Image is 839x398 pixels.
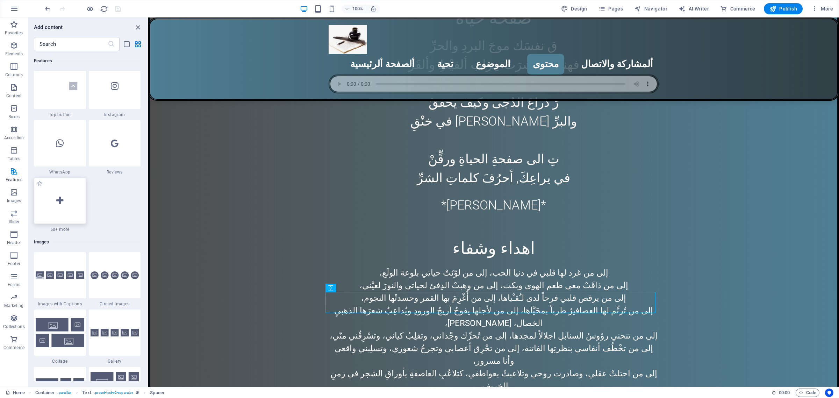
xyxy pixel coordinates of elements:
button: list-view [122,40,131,48]
img: images-circled.svg [91,271,139,279]
p: Boxes [8,114,20,120]
span: Click to select. Double-click to edit [35,389,55,397]
h6: Session time [772,389,790,397]
div: Collage [34,310,86,364]
p: Forms [8,282,20,287]
span: Gallery [89,358,141,364]
p: Collections [3,324,24,329]
button: Design [558,3,590,14]
span: Instagram [89,112,141,118]
img: gallery.svg [91,329,139,337]
button: Code [796,389,819,397]
span: : [784,390,785,395]
button: AI Writer [676,3,712,14]
i: This element is a customizable preset [136,391,139,395]
p: Marketing [4,303,23,308]
span: Circled images [89,301,141,307]
h6: Add content [34,23,63,31]
span: Publish [769,5,797,12]
span: Click to select. Double-click to edit [150,389,165,397]
p: Header [7,240,21,246]
p: Favorites [5,30,23,36]
h6: 100% [352,5,363,13]
button: More [808,3,836,14]
div: Gallery [89,310,141,364]
button: Click here to leave preview mode and continue editing [86,5,94,13]
p: Commerce [3,345,24,350]
div: Design (Ctrl+Alt+Y) [558,3,590,14]
div: Instagram [89,63,141,118]
div: Circled images [89,252,141,307]
h6: Features [34,57,141,65]
span: WhatsApp [34,169,86,175]
button: Commerce [717,3,758,14]
img: collage.svg [36,318,84,347]
button: undo [44,5,52,13]
img: images-with-captions.svg [36,271,84,279]
button: grid-view [134,40,142,48]
p: Slider [9,219,20,225]
button: 100% [342,5,366,13]
p: Features [6,177,22,183]
h6: Images [34,238,141,246]
p: Columns [5,72,23,78]
p: Content [6,93,22,99]
span: Collage [34,358,86,364]
div: Reviews [89,120,141,175]
span: Design [561,5,587,12]
span: Commerce [720,5,755,12]
div: Images with Captions [34,252,86,307]
span: AI Writer [679,5,709,12]
span: Click to select. Double-click to edit [82,389,91,397]
span: Images with Captions [34,301,86,307]
span: Reviews [89,169,141,175]
span: Code [799,389,816,397]
i: Undo: Delete elements (Ctrl+Z) [44,5,52,13]
button: Navigator [631,3,670,14]
i: On resize automatically adjust zoom level to fit chosen device. [370,6,377,12]
button: Publish [764,3,803,14]
span: 00 00 [779,389,790,397]
span: 50+ more [34,227,86,232]
input: Search [34,37,108,51]
button: close panel [134,23,142,31]
span: Navigator [634,5,667,12]
span: . parallax [57,389,71,397]
a: Click to cancel selection. Double-click to open Pages [6,389,25,397]
span: More [811,5,833,12]
span: Top button [34,112,86,118]
div: WhatsApp [34,120,86,175]
p: Accordion [4,135,24,141]
span: Add to favorites [37,180,43,186]
p: Footer [8,261,20,266]
button: reload [100,5,108,13]
div: 50+ more [34,178,86,232]
button: Usercentrics [825,389,833,397]
p: Elements [5,51,23,57]
button: Pages [596,3,626,14]
div: Top button [34,63,86,118]
img: back-to-topbutton.svg [36,70,84,102]
span: Pages [598,5,623,12]
nav: breadcrumb [35,389,165,397]
p: Images [7,198,21,204]
span: . preset-text-v2-separator [94,389,133,397]
i: Reload page [100,5,108,13]
p: Tables [8,156,20,162]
